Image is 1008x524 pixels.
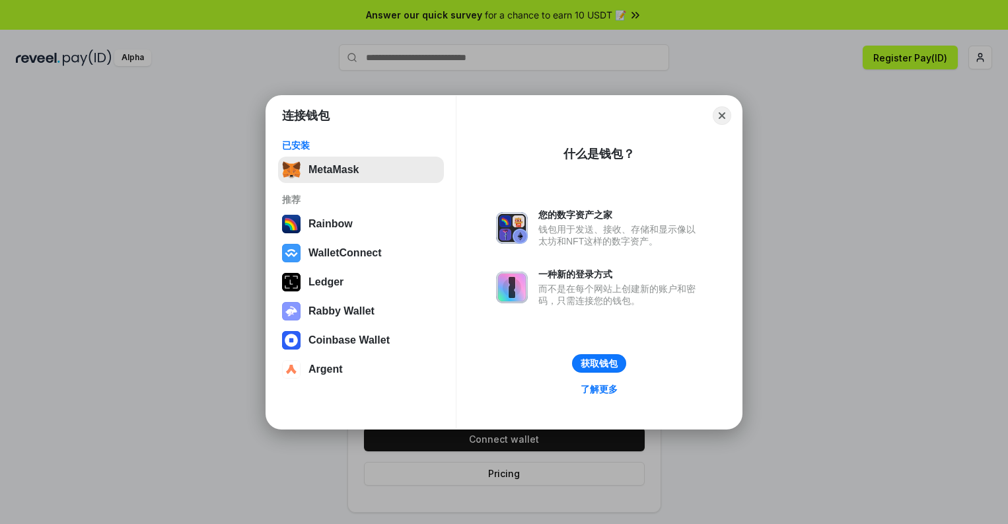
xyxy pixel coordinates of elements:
img: svg+xml,%3Csvg%20width%3D%2228%22%20height%3D%2228%22%20viewBox%3D%220%200%2028%2028%22%20fill%3D... [282,331,301,350]
button: Coinbase Wallet [278,327,444,354]
div: 了解更多 [581,383,618,395]
img: svg+xml,%3Csvg%20xmlns%3D%22http%3A%2F%2Fwww.w3.org%2F2000%2Fsvg%22%20fill%3D%22none%22%20viewBox... [496,212,528,244]
img: svg+xml,%3Csvg%20fill%3D%22none%22%20height%3D%2233%22%20viewBox%3D%220%200%2035%2033%22%20width%... [282,161,301,179]
div: 而不是在每个网站上创建新的账户和密码，只需连接您的钱包。 [538,283,702,307]
div: 什么是钱包？ [563,146,635,162]
div: 您的数字资产之家 [538,209,702,221]
img: svg+xml,%3Csvg%20xmlns%3D%22http%3A%2F%2Fwww.w3.org%2F2000%2Fsvg%22%20fill%3D%22none%22%20viewBox... [496,272,528,303]
img: svg+xml,%3Csvg%20width%3D%22120%22%20height%3D%22120%22%20viewBox%3D%220%200%20120%20120%22%20fil... [282,215,301,233]
div: WalletConnect [308,247,382,259]
button: Rainbow [278,211,444,237]
div: Argent [308,363,343,375]
div: 钱包用于发送、接收、存储和显示像以太坊和NFT这样的数字资产。 [538,223,702,247]
div: Ledger [308,276,343,288]
h1: 连接钱包 [282,108,330,124]
button: MetaMask [278,157,444,183]
img: svg+xml,%3Csvg%20xmlns%3D%22http%3A%2F%2Fwww.w3.org%2F2000%2Fsvg%22%20width%3D%2228%22%20height%3... [282,273,301,291]
img: svg+xml,%3Csvg%20xmlns%3D%22http%3A%2F%2Fwww.w3.org%2F2000%2Fsvg%22%20fill%3D%22none%22%20viewBox... [282,302,301,320]
button: Close [713,106,731,125]
div: 一种新的登录方式 [538,268,702,280]
div: Rainbow [308,218,353,230]
button: Rabby Wallet [278,298,444,324]
img: svg+xml,%3Csvg%20width%3D%2228%22%20height%3D%2228%22%20viewBox%3D%220%200%2028%2028%22%20fill%3D... [282,244,301,262]
a: 了解更多 [573,381,626,398]
div: Coinbase Wallet [308,334,390,346]
button: Ledger [278,269,444,295]
button: Argent [278,356,444,383]
div: Rabby Wallet [308,305,375,317]
button: WalletConnect [278,240,444,266]
div: 已安装 [282,139,440,151]
button: 获取钱包 [572,354,626,373]
div: MetaMask [308,164,359,176]
div: 获取钱包 [581,357,618,369]
div: 推荐 [282,194,440,206]
img: svg+xml,%3Csvg%20width%3D%2228%22%20height%3D%2228%22%20viewBox%3D%220%200%2028%2028%22%20fill%3D... [282,360,301,379]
